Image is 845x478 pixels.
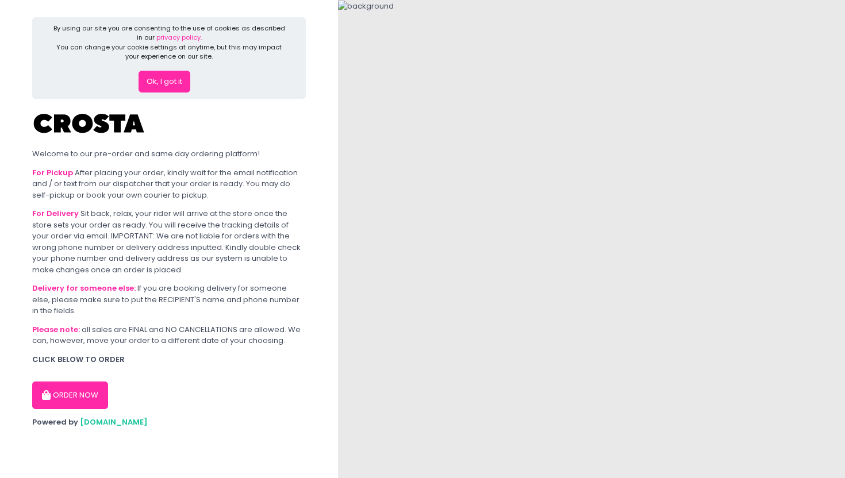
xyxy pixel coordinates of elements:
div: Powered by [32,417,306,428]
b: For Pickup [32,167,73,178]
button: Ok, I got it [139,71,190,92]
div: CLICK BELOW TO ORDER [32,354,306,365]
button: ORDER NOW [32,381,108,409]
b: Delivery for someone else: [32,283,136,294]
b: For Delivery [32,208,79,219]
div: By using our site you are consenting to the use of cookies as described in our You can change you... [52,24,287,61]
a: [DOMAIN_NAME] [80,417,148,427]
div: Sit back, relax, your rider will arrive at the store once the store sets your order as ready. You... [32,208,306,275]
b: Please note: [32,324,80,335]
a: privacy policy. [156,33,202,42]
img: Crosta Pizzeria [32,106,147,141]
img: background [338,1,394,12]
div: Welcome to our pre-order and same day ordering platform! [32,148,306,160]
div: If you are booking delivery for someone else, please make sure to put the RECIPIENT'S name and ph... [32,283,306,317]
div: all sales are FINAL and NO CANCELLATIONS are allowed. We can, however, move your order to a diffe... [32,324,306,346]
div: After placing your order, kindly wait for the email notification and / or text from our dispatche... [32,167,306,201]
